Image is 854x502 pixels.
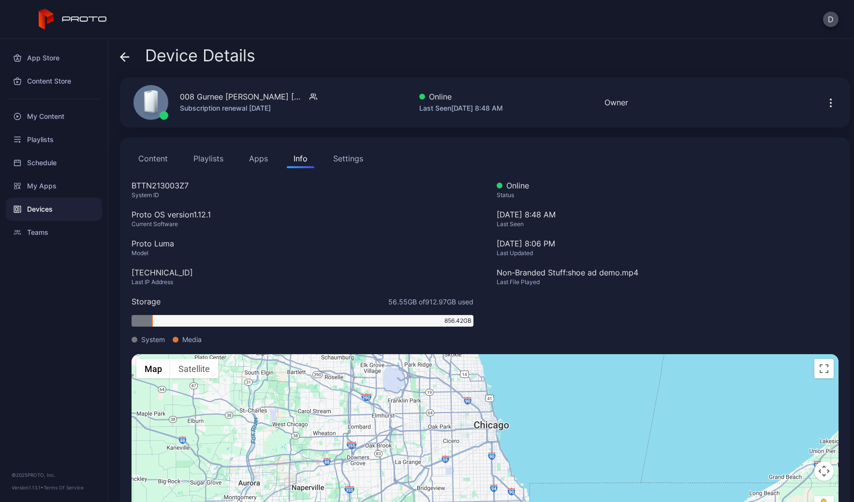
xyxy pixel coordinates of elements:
button: Playlists [187,149,230,168]
div: System ID [132,191,473,199]
button: Toggle fullscreen view [814,359,834,378]
button: Map camera controls [814,461,834,481]
div: Non-Branded Stuff: shoe ad demo.mp4 [497,267,839,278]
div: Subscription renewal [DATE] [180,102,317,114]
div: Proto OS version 1.12.1 [132,209,473,220]
a: Teams [6,221,102,244]
div: Last IP Address [132,278,473,286]
div: Online [497,180,839,191]
div: Storage [132,296,161,307]
div: Proto Luma [132,238,473,249]
div: Last Seen [DATE] 8:48 AM [419,102,503,114]
div: BTTN213003Z7 [132,180,473,191]
button: Apps [242,149,275,168]
div: Owner [604,97,628,108]
div: Current Software [132,220,473,228]
a: Playlists [6,128,102,151]
div: [DATE] 8:06 PM [497,238,839,249]
span: Device Details [145,46,255,65]
div: Status [497,191,839,199]
span: 56.55 GB of 912.97 GB used [388,297,473,307]
button: D [823,12,839,27]
a: Devices [6,198,102,221]
span: System [141,334,165,344]
span: Media [182,334,202,344]
div: Info [294,153,308,164]
button: Content [132,149,175,168]
div: Last Seen [497,220,839,228]
div: Last Updated [497,249,839,257]
a: Terms Of Service [44,485,84,490]
a: Schedule [6,151,102,174]
a: Content Store [6,70,102,93]
div: Last File Played [497,278,839,286]
a: App Store [6,46,102,70]
button: Settings [326,149,370,168]
div: 008 Gurnee [PERSON_NAME] [GEOGRAPHIC_DATA] [180,91,306,102]
span: Version 1.13.1 • [12,485,44,490]
div: Settings [333,153,363,164]
div: Model [132,249,473,257]
a: My Apps [6,174,102,198]
button: Info [287,149,314,168]
div: [TECHNICAL_ID] [132,267,473,278]
div: © 2025 PROTO, Inc. [12,471,96,479]
div: Online [419,91,503,102]
button: Show satellite imagery [170,359,218,378]
div: [DATE] 8:48 AM [497,209,839,238]
a: My Content [6,105,102,128]
span: 856.42 GB [444,316,471,325]
button: Show street map [136,359,170,378]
